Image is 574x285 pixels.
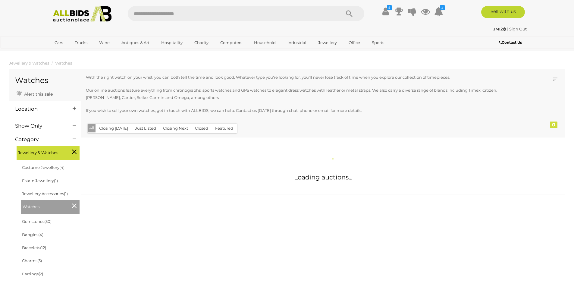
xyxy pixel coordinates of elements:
button: Closing [DATE] [96,124,132,133]
a: Hospitality [157,38,187,48]
span: Jewellery & Watches [18,148,63,156]
a: $ [381,6,390,17]
a: Sell with us [481,6,525,18]
button: Just Listed [131,124,160,133]
a: Sports [368,38,388,48]
a: Watches [55,61,72,65]
i: $ [387,5,392,10]
span: (2) [39,271,43,276]
img: Allbids.com.au [50,6,115,23]
h4: Location [15,106,64,112]
button: Closing Next [159,124,192,133]
a: Wine [95,38,114,48]
a: Jewellery [314,38,341,48]
span: (1) [54,178,58,183]
button: Search [334,6,364,21]
i: 2 [440,5,445,10]
h1: Watches [15,76,75,85]
button: Featured [212,124,237,133]
a: Jewellery & Watches [9,61,49,65]
span: Alert this sale [23,91,53,97]
a: [GEOGRAPHIC_DATA] [51,48,101,58]
a: Contact Us [499,39,523,46]
p: If you wish to sell your own watches, get in touch with ALLBIDS; we can help. Contact us [DATE] t... [86,107,516,114]
a: Office [345,38,364,48]
b: Contact Us [499,40,522,45]
span: (30) [44,219,52,224]
span: (12) [40,245,46,250]
a: 2 [434,6,443,17]
a: Estate Jewellery(1) [22,178,58,183]
span: (1) [64,191,68,196]
a: Sign Out [509,27,527,31]
p: With the right watch on your wrist, you can both tell the time and look good. Whatever type you'r... [86,74,516,81]
h4: Show Only [15,123,64,129]
span: (4) [59,165,64,170]
button: All [88,124,96,132]
span: | [507,27,508,31]
span: Watches [23,202,68,210]
div: 0 [550,122,557,128]
a: Gemstones(30) [22,219,52,224]
h4: Category [15,137,64,142]
a: JM12 [493,27,507,31]
a: Earrings(2) [22,271,43,276]
a: Trucks [71,38,91,48]
span: (3) [37,258,42,263]
a: Antiques & Art [118,38,153,48]
a: Costume Jewellery(4) [22,165,64,170]
span: (4) [38,232,43,237]
a: Alert this sale [15,89,54,98]
a: Cars [51,38,67,48]
a: Bracelets(12) [22,245,46,250]
a: Charity [190,38,212,48]
a: Household [250,38,280,48]
a: Industrial [284,38,310,48]
strong: JM12 [493,27,506,31]
a: Computers [216,38,246,48]
button: Closed [191,124,212,133]
a: Bangles(4) [22,232,43,237]
a: Jewellery Accessories(1) [22,191,68,196]
span: Loading auctions... [294,173,352,181]
a: Charms(3) [22,258,42,263]
p: Our online auctions feature everything from chronographs, sports watches and GPS watches to elega... [86,87,516,101]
